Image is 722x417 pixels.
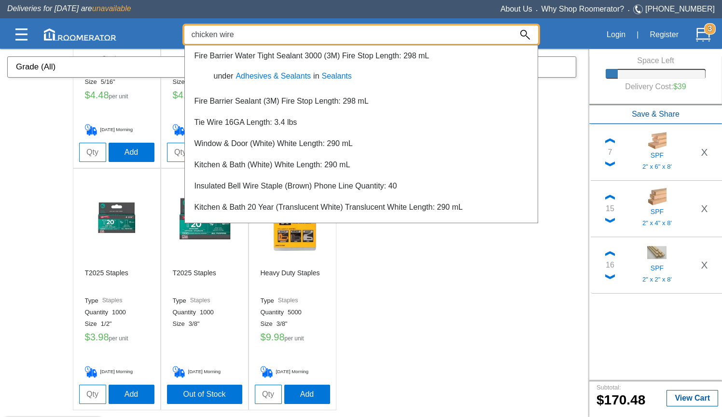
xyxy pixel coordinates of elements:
[194,139,353,148] a: Window & Door (White) White Length: 290 mL
[500,5,532,13] a: About Us
[194,182,397,190] a: Insulated Bell Wire Staple (Brown) Phone Line Quantity: 40
[7,4,131,13] span: Deliveries for [DATE] are
[194,97,369,105] a: Fire Barrier Sealant (3M) Fire Stop Length: 298 mL
[194,118,297,126] a: Tie Wire 16GA Length: 3.4 lbs
[520,30,530,40] img: Search_Icon.svg
[15,28,28,40] img: Categories.svg
[319,72,354,80] a: Sealants
[184,26,512,44] input: Search...?
[624,8,633,13] span: •
[44,28,116,40] img: roomerator-logo.svg
[92,4,131,13] span: unavailable
[644,25,684,45] button: Register
[541,5,625,13] a: Why Shop Roomerator?
[601,25,631,45] button: Login
[532,8,541,13] span: •
[194,203,463,211] a: Kitchen & Bath 20 Year (Translucent White) Translucent White Length: 290 mL
[194,52,430,60] a: Fire Barrier Water Tight Sealant 3000 (3M) Fire Stop Length: 298 mL
[645,5,715,13] a: [PHONE_NUMBER]
[696,27,710,42] img: Cart.svg
[209,70,234,82] label: under
[313,72,319,80] span: in
[704,23,716,35] strong: 3
[631,24,644,45] div: |
[633,3,645,15] img: Telephone.svg
[233,72,313,80] a: Adhesives & Sealants
[194,161,350,169] a: Kitchen & Bath (White) White Length: 290 mL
